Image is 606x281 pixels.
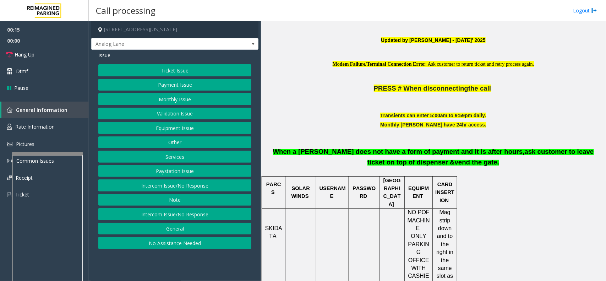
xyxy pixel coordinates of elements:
[367,148,594,166] b: ask customer to leave ticket on top of dispenser &
[98,108,251,120] button: Validation Issue
[98,122,251,134] button: Equipment Issue
[380,122,486,128] b: Monthly [PERSON_NAME] have 24hr access.
[98,179,251,191] button: Intercom Issue/No Response
[591,7,597,14] img: logout
[98,136,251,148] button: Other
[7,191,12,198] img: 'icon'
[1,102,89,118] a: General Information
[15,51,34,58] span: Hang Up
[7,142,12,146] img: 'icon'
[7,107,12,113] img: 'icon'
[98,237,251,249] button: No Assistance Needed
[383,178,401,207] span: [GEOGRAPHIC_DATA]
[333,61,425,67] span: Modem Failure/Terminal Connection Error
[16,141,34,147] span: Pictures
[98,52,110,59] span: Issue
[374,85,468,92] span: PRESS # When disconnecting
[7,158,13,164] img: 'icon'
[266,182,281,195] span: PARCS
[353,185,376,199] span: PASSWORD
[320,185,346,199] span: USERNAME
[425,61,534,67] span: : Ask customer to return ticket and retry process again.
[98,223,251,235] button: General
[455,158,499,166] span: vend the gate.
[98,208,251,220] button: Intercom Issue/No Response
[291,185,310,199] span: SOLAR WINDS
[98,194,251,206] button: Note
[265,225,282,239] span: SKIDATA
[273,148,525,155] span: When a [PERSON_NAME] does not have a form of payment and it is after hours,
[408,185,429,199] span: EQUIPMENT
[468,85,491,92] span: the call
[16,67,28,75] span: Dtmf
[91,21,258,38] h4: [STREET_ADDRESS][US_STATE]
[381,37,486,43] font: Updated by [PERSON_NAME] - [DATE]' 2025
[15,123,55,130] span: Rate Information
[92,38,225,50] span: Analog Lane
[14,84,28,92] span: Pause
[98,165,251,177] button: Paystation Issue
[98,79,251,91] button: Payment Issue
[573,7,597,14] a: Logout
[408,209,430,231] span: NO POF MACHINE
[435,182,454,203] span: CARD INSERTION
[7,124,12,130] img: 'icon'
[98,93,251,105] button: Monthly Issue
[7,175,12,180] img: 'icon'
[98,151,251,163] button: Services
[380,113,486,118] b: Transients can enter 5:00am to 9:59pm daily.
[16,107,67,113] span: General Information
[98,64,251,76] button: Ticket Issue
[92,2,159,19] h3: Call processing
